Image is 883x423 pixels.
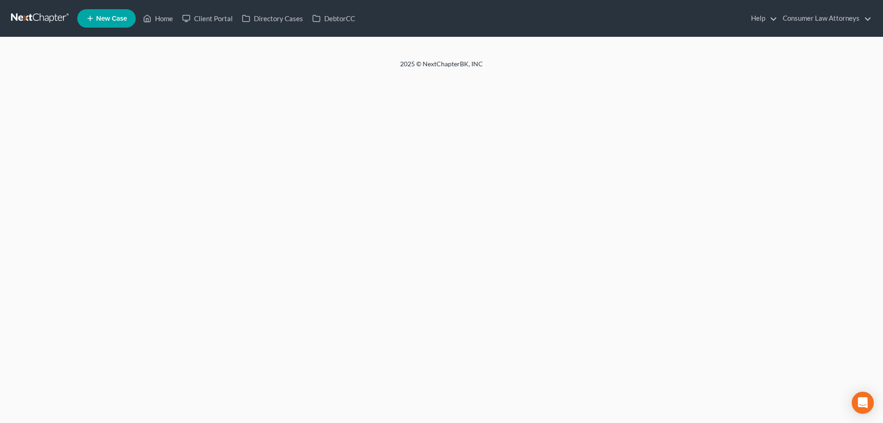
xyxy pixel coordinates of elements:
a: DebtorCC [308,10,360,27]
a: Home [138,10,178,27]
a: Help [746,10,777,27]
a: Client Portal [178,10,237,27]
div: 2025 © NextChapterBK, INC [179,59,704,76]
new-legal-case-button: New Case [77,9,136,28]
div: Open Intercom Messenger [852,392,874,414]
a: Consumer Law Attorneys [778,10,872,27]
a: Directory Cases [237,10,308,27]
